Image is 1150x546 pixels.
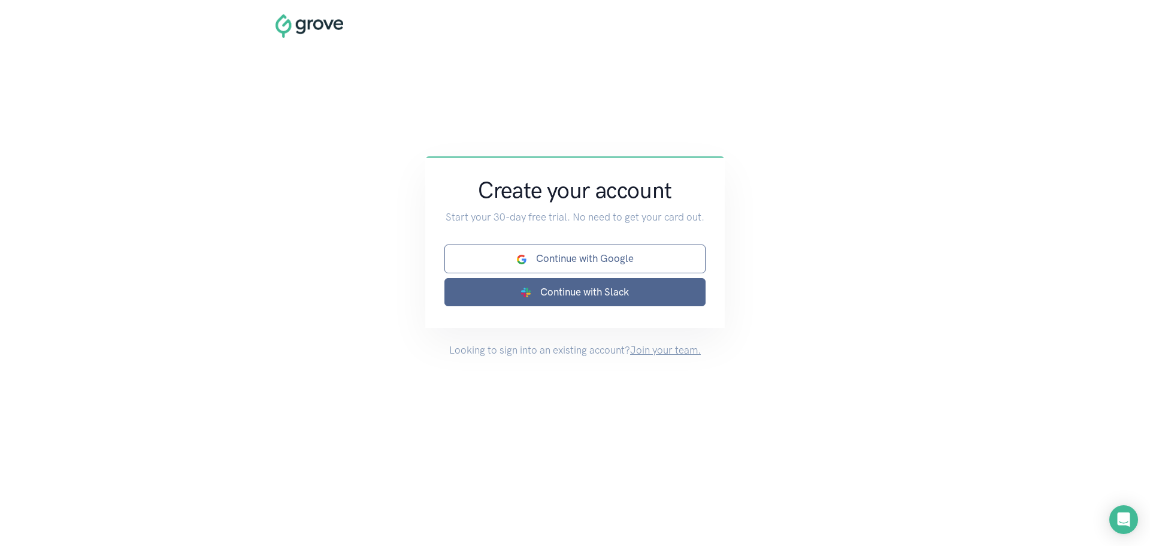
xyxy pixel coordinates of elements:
[444,278,706,306] a: Continue with Slack
[444,209,706,225] p: Start your 30-day free trial. No need to get your card out.
[425,328,725,373] p: Looking to sign into an existing account?
[276,14,343,37] img: logo.png
[1109,505,1138,534] div: Open Intercom Messenger
[444,245,706,273] a: Continue with Google
[444,176,706,204] h1: Create your account
[630,344,701,356] a: Join your team.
